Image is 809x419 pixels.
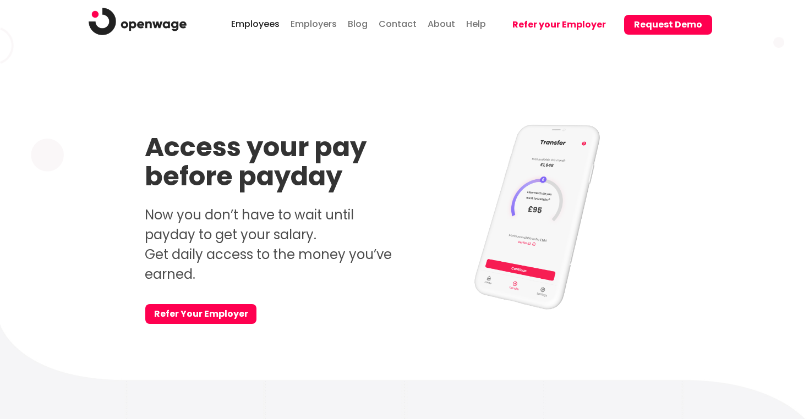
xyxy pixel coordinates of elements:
a: Blog [345,8,370,38]
a: Refer Your Employer [145,304,256,324]
a: Request Demo [616,4,712,47]
a: Help [463,8,489,38]
a: Contact [376,8,419,38]
a: Refer your Employer [494,4,616,47]
strong: Access your pay before payday [145,129,367,195]
button: Refer your Employer [502,15,616,35]
img: logo.png [89,8,187,35]
p: Now you don’t have to wait until payday to get your salary. Get daily access to the money you’ve ... [145,205,397,284]
img: Access your pay before payday [460,122,616,312]
a: About [425,8,458,38]
a: Employees [228,8,282,38]
iframe: Help widget launcher [711,355,797,386]
button: Request Demo [624,15,712,35]
a: Employers [288,8,340,38]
